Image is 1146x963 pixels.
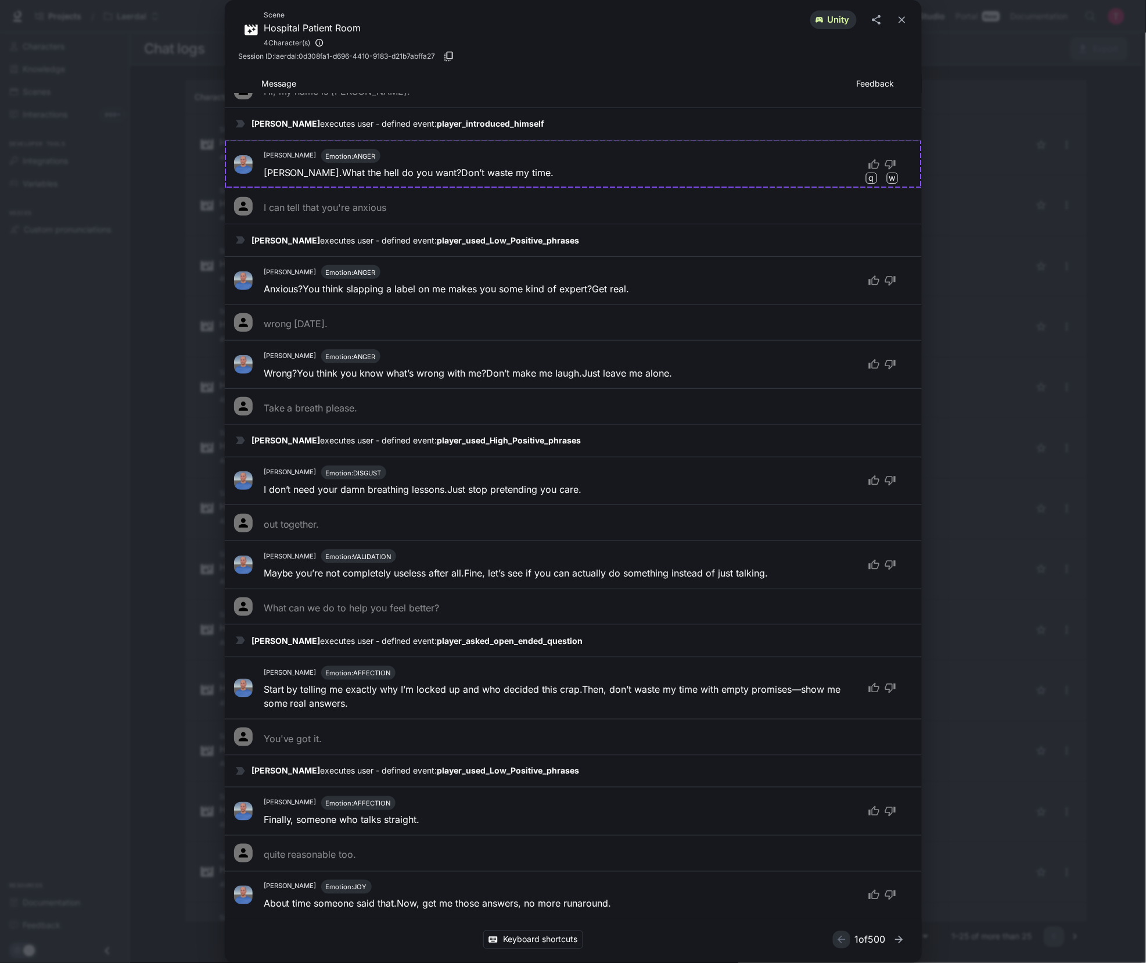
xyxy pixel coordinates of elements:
[326,269,376,277] span: Emotion: ANGER
[262,78,857,90] p: Message
[225,256,922,305] div: avatar image[PERSON_NAME]Emotion:ANGERAnxious?You think slapping a label on me makes you some kin...
[437,636,583,646] strong: player_asked_open_ended_question
[264,282,630,296] p: Anxious? You think slapping a label on me makes you some kind of expert? Get real.
[234,471,253,490] img: avatar image
[889,172,896,184] p: w
[326,883,367,892] span: Emotion: JOY
[264,467,317,478] h6: [PERSON_NAME]
[326,669,391,677] span: Emotion: AFFECTION
[234,679,253,697] img: avatar image
[252,118,912,130] p: executes user - defined event:
[252,435,912,446] p: executes user - defined event:
[264,151,317,161] h6: [PERSON_NAME]
[882,354,903,375] button: thumb down
[225,340,922,388] div: avatar image[PERSON_NAME]Emotion:ANGERWrong?You think you know what’s wrong with me?Don’t make me...
[326,800,391,808] span: Emotion: AFFECTION
[861,270,882,291] button: thumb up
[861,801,882,822] button: thumb up
[264,601,440,615] p: What can we do to help you feel better?
[264,21,361,35] p: Hospital Patient Room
[225,787,922,835] div: avatar image[PERSON_NAME]Emotion:AFFECTIONFinally, someone who talks straight.thumb upthumb down
[264,848,357,862] p: quite reasonable too.
[264,317,328,331] p: wrong [DATE].
[234,155,253,174] img: avatar image
[326,469,382,477] span: Emotion: DISGUST
[252,119,320,128] strong: [PERSON_NAME]
[821,14,857,26] span: unity
[882,801,903,822] button: thumb down
[234,886,253,904] img: avatar image
[225,540,922,589] div: avatar image[PERSON_NAME]Emotion:VALIDATIONMaybe you’re not completely useless after all.Fine, le...
[882,554,903,575] button: thumb down
[264,682,857,710] p: Start by telling me exactly why I’m locked up and who decided this crap. Then, don’t waste my tim...
[861,554,882,575] button: thumb up
[264,351,317,361] h6: [PERSON_NAME]
[861,678,882,699] button: thumb up
[861,154,882,175] button: thumb up
[437,435,581,445] strong: player_used_High_Positive_phrases
[264,366,673,380] p: Wrong? You think you know what’s wrong with me? Don’t make me laugh. Just leave me alone.
[252,635,912,647] p: executes user - defined event:
[239,51,436,62] span: Session ID: laerdal:0d308fa1-d696-4410-9183-d21b7abffa27
[264,201,387,214] p: I can tell that you're anxious
[264,798,317,808] h6: [PERSON_NAME]
[234,802,253,821] img: avatar image
[234,556,253,574] img: avatar image
[882,154,903,175] button: thumb down
[225,871,922,919] div: avatar image[PERSON_NAME]Emotion:JOYAbout time someone said that.Now, get me those answers, no mo...
[264,267,317,278] h6: [PERSON_NAME]
[326,353,376,361] span: Emotion: ANGER
[264,9,361,21] span: Scene
[225,140,922,188] div: avatar image[PERSON_NAME]Emotion:ANGER[PERSON_NAME].What the hell do you want?Don’t waste my time...
[252,766,320,776] strong: [PERSON_NAME]
[234,271,253,290] img: avatar image
[855,933,886,947] p: 1 of 500
[437,766,579,776] strong: player_used_Low_Positive_phrases
[264,401,358,415] p: Take a breath please.
[252,235,320,245] strong: [PERSON_NAME]
[264,552,317,562] h6: [PERSON_NAME]
[264,517,319,531] p: out together.
[326,553,391,561] span: Emotion: VALIDATION
[882,678,903,699] button: thumb down
[252,435,320,445] strong: [PERSON_NAME]
[264,166,554,180] p: [PERSON_NAME]. What the hell do you want? Don’t waste my time.
[861,885,882,905] button: thumb up
[264,482,582,496] p: I don’t need your damn breathing lessons. Just stop pretending you care.
[264,897,612,911] p: About time someone said that. Now, get me those answers, no more runaround.
[225,457,922,505] div: avatar image[PERSON_NAME]Emotion:DISGUSTI don’t need your damn breathing lessons.Just stop preten...
[264,813,420,827] p: Finally, someone who talks straight.
[225,657,922,719] div: avatar image[PERSON_NAME]Emotion:AFFECTIONStart by telling me exactly why I’m locked up and who d...
[264,732,322,746] p: You've got it.
[264,882,317,892] h6: [PERSON_NAME]
[882,470,903,491] button: thumb down
[326,152,376,160] span: Emotion: ANGER
[861,354,882,375] button: thumb up
[892,9,913,30] button: close
[861,470,882,491] button: thumb up
[252,636,320,646] strong: [PERSON_NAME]
[264,35,361,51] div: James Turner, Monique Turner, James Test, James Turner (copy)
[437,119,544,128] strong: player_introduced_himself
[437,235,579,245] strong: player_used_Low_Positive_phrases
[264,566,768,580] p: Maybe you’re not completely useless after all. Fine, let’s see if you can actually do something i...
[252,235,912,246] p: executes user - defined event:
[866,9,887,30] button: share
[483,930,583,950] button: Keyboard shortcuts
[234,355,253,374] img: avatar image
[882,270,903,291] button: thumb down
[264,37,310,49] span: 4 Character(s)
[882,885,903,905] button: thumb down
[869,172,874,184] p: q
[857,78,913,90] p: Feedback
[264,668,317,678] h6: [PERSON_NAME]
[252,765,912,777] p: executes user - defined event:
